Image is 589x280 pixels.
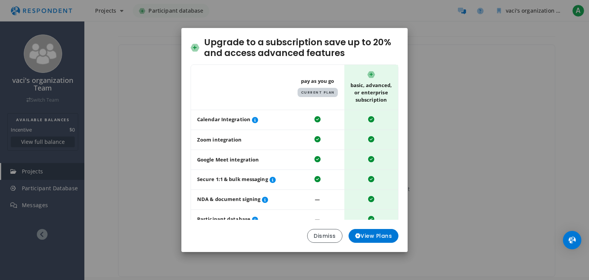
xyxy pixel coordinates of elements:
[181,28,408,252] md-dialog: Upgrade to ...
[250,215,260,224] button: Review, organize, and invite previously paid participants.
[307,229,342,243] button: Dismiss
[191,150,291,170] td: Google Meet integration
[191,190,291,210] td: NDA & document signing
[191,110,291,130] td: Calendar Integration
[298,88,338,97] span: Current Plan
[563,231,581,249] div: Open Intercom Messenger
[191,210,291,230] td: Participant database
[191,130,291,150] td: Zoom integration
[349,229,399,243] button: View Plans
[250,115,260,125] button: Automate session scheduling with Microsoft Office or Google Calendar integration.
[191,37,398,58] h2: Upgrade to a subscription save up to 20% and access advanced features
[268,175,277,184] button: Screen survey participants and ask follow-up questions to assess fit before session invitations.
[294,77,341,97] span: Pay As You Go
[315,216,320,223] span: ―
[260,195,270,204] button: Easily secure participant NDAs and other project documents.
[347,71,395,104] span: Basic, Advanced, or Enterprise Subscription
[315,196,320,203] span: ―
[191,170,291,190] td: Secure 1:1 & bulk messaging
[355,232,392,240] span: View Plans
